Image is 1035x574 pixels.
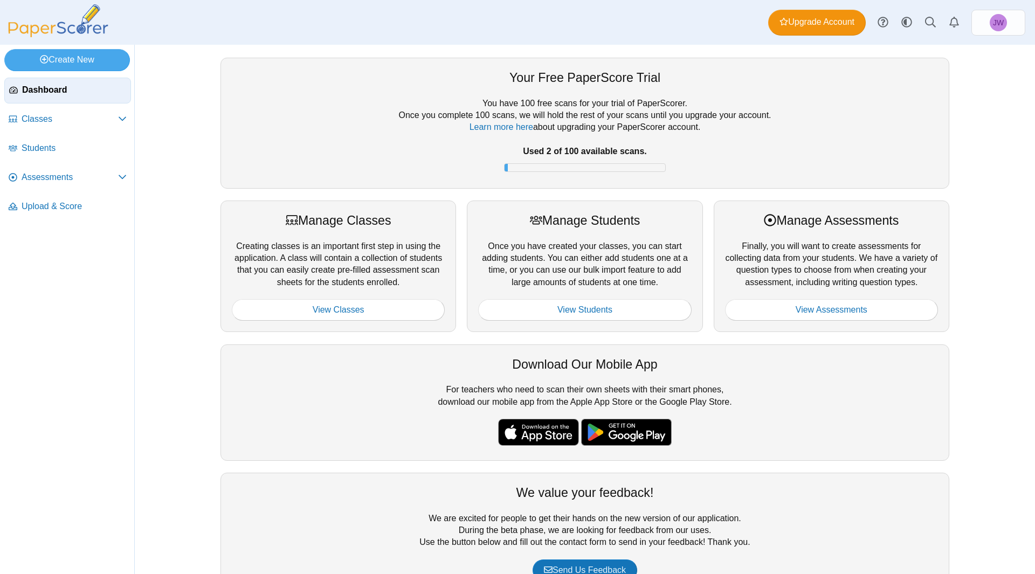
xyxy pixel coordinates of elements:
[523,147,646,156] b: Used 2 of 100 available scans.
[232,299,445,321] a: View Classes
[4,4,112,37] img: PaperScorer
[232,484,938,501] div: We value your feedback!
[22,200,127,212] span: Upload & Score
[470,122,533,132] a: Learn more here
[4,107,131,133] a: Classes
[232,98,938,177] div: You have 100 free scans for your trial of PaperScorer. Once you complete 100 scans, we will hold ...
[581,419,672,446] img: google-play-badge.png
[22,171,118,183] span: Assessments
[714,200,949,332] div: Finally, you will want to create assessments for collecting data from your students. We have a va...
[990,14,1007,31] span: Joshua Williams
[942,11,966,34] a: Alerts
[4,78,131,103] a: Dashboard
[971,10,1025,36] a: Joshua Williams
[779,16,854,28] span: Upgrade Account
[232,356,938,373] div: Download Our Mobile App
[478,299,691,321] a: View Students
[4,30,112,39] a: PaperScorer
[725,212,938,229] div: Manage Assessments
[22,113,118,125] span: Classes
[232,69,938,86] div: Your Free PaperScore Trial
[4,136,131,162] a: Students
[467,200,702,332] div: Once you have created your classes, you can start adding students. You can either add students on...
[232,212,445,229] div: Manage Classes
[22,142,127,154] span: Students
[478,212,691,229] div: Manage Students
[4,194,131,220] a: Upload & Score
[220,344,949,461] div: For teachers who need to scan their own sheets with their smart phones, download our mobile app f...
[498,419,579,446] img: apple-store-badge.svg
[4,49,130,71] a: Create New
[22,84,126,96] span: Dashboard
[220,200,456,332] div: Creating classes is an important first step in using the application. A class will contain a coll...
[993,19,1004,26] span: Joshua Williams
[725,299,938,321] a: View Assessments
[768,10,866,36] a: Upgrade Account
[4,165,131,191] a: Assessments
